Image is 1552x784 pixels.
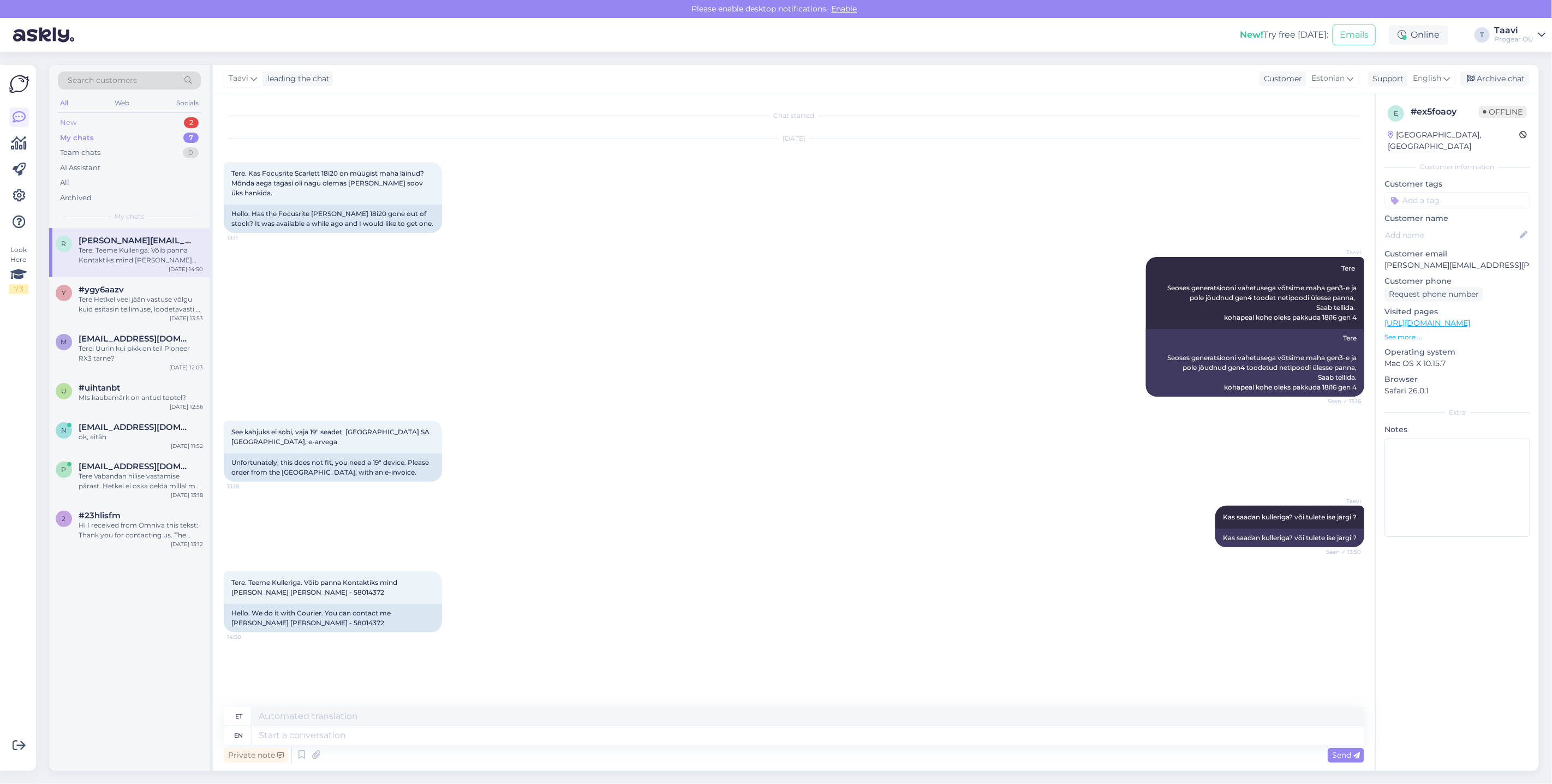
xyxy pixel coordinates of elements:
[1479,106,1527,118] span: Offline
[1332,750,1360,760] span: Send
[224,205,442,233] div: Hello. Has the Focusrite [PERSON_NAME] 18i20 gone out of stock? It was available a while ago and ...
[60,193,92,204] div: Archived
[1259,73,1302,85] div: Customer
[58,96,70,110] div: All
[171,442,203,450] div: [DATE] 11:52
[79,246,203,265] div: Tere. Teeme Kulleriga. Võib panna Kontaktiks mind [PERSON_NAME] [PERSON_NAME] - 58014372
[1413,73,1441,85] span: English
[1320,397,1361,405] span: Seen ✓ 13:16
[1311,73,1345,85] span: Estonian
[170,314,203,322] div: [DATE] 13:53
[224,604,442,632] div: Hello. We do it with Courier. You can contact me [PERSON_NAME] [PERSON_NAME] - 58014372
[79,462,192,471] span: pillelihannes@gmail.com
[1384,332,1530,342] p: See more ...
[60,117,76,128] div: New
[1240,28,1328,41] div: Try free [DATE]:
[231,578,399,596] span: Tere. Teeme Kulleriga. Võib panna Kontaktiks mind [PERSON_NAME] [PERSON_NAME] - 58014372
[1384,213,1530,224] p: Customer name
[1320,497,1361,505] span: Taavi
[60,133,94,143] div: My chats
[1385,229,1518,241] input: Add name
[1384,385,1530,397] p: Safari 26.0.1
[79,432,203,442] div: ok, aitäh
[1320,248,1361,256] span: Taavi
[61,426,67,434] span: n
[1223,513,1357,521] span: Kas saadan kulleriga? või tulete ise järgi ?
[1384,424,1530,435] p: Notes
[171,540,203,548] div: [DATE] 13:12
[1368,73,1404,85] div: Support
[1384,408,1530,417] div: Extra
[1384,260,1530,271] p: [PERSON_NAME][EMAIL_ADDRESS][PERSON_NAME][DOMAIN_NAME]
[79,383,120,393] span: #uihtanbt
[1384,306,1530,318] p: Visited pages
[235,707,242,726] div: et
[68,75,137,86] span: Search customers
[1384,374,1530,385] p: Browser
[184,117,199,128] div: 2
[1384,276,1530,287] p: Customer phone
[235,726,243,745] div: en
[79,471,203,491] div: Tere Vabandan hilise vastamise pärast. Hetkel ei oska öelda millal meil uus tellimine on võib vei...
[1384,162,1530,172] div: Customer information
[1394,109,1398,117] span: e
[60,147,100,158] div: Team chats
[1411,105,1479,118] div: # ex5foaoy
[169,265,203,273] div: [DATE] 14:50
[79,520,203,540] div: Hi I received from Omniva this tekst: Thank you for contacting us. The estimated time for shipmen...
[1384,192,1530,208] input: Add a tag
[9,245,28,294] div: Look Here
[9,284,28,294] div: 1 / 3
[224,453,442,482] div: Unfortunately, this does not fit, you need a 19" device. Please order from the [GEOGRAPHIC_DATA],...
[115,212,144,222] span: My chats
[1384,358,1530,369] p: Mac OS X 10.15.7
[79,285,124,295] span: #ygy6aazv
[169,363,203,372] div: [DATE] 12:03
[170,403,203,411] div: [DATE] 12:56
[62,289,66,297] span: y
[224,748,288,763] div: Private note
[79,334,192,344] span: mariatammekas@gmail.com
[183,133,199,143] div: 7
[227,482,268,490] span: 13:18
[1389,25,1448,45] div: Online
[79,422,192,432] span: naabrimees888@gmail.com
[61,338,67,346] span: m
[1475,27,1490,43] div: T
[263,73,330,85] div: leading the chat
[828,4,861,14] span: Enable
[183,147,199,158] div: 0
[60,163,100,173] div: AI Assistant
[1384,248,1530,260] p: Customer email
[60,177,69,188] div: All
[231,428,431,446] span: See kahjuks ei sobi, vaja 19" seadet. [GEOGRAPHIC_DATA] SA [GEOGRAPHIC_DATA], e-arvega
[62,514,66,523] span: 2
[1494,26,1533,35] div: Taavi
[113,96,132,110] div: Web
[1460,71,1529,86] div: Archive chat
[62,240,67,248] span: r
[1384,318,1470,328] a: [URL][DOMAIN_NAME]
[1494,26,1545,44] a: TaaviProgear OÜ
[224,111,1364,121] div: Chat started
[1320,548,1361,556] span: Seen ✓ 13:50
[1240,29,1263,40] b: New!
[227,633,268,641] span: 14:50
[1494,35,1533,44] div: Progear OÜ
[1388,129,1519,152] div: [GEOGRAPHIC_DATA], [GEOGRAPHIC_DATA]
[79,393,203,403] div: MIs kaubamärk on antud tootel?
[1384,287,1483,302] div: Request phone number
[1146,329,1364,397] div: Tere Seoses generatsiooni vahetusega võtsime maha gen3-e ja pole jõudnud gen4 toodetud netipoodi ...
[227,234,268,242] span: 13:11
[231,169,426,197] span: Tere. Kas Focusrite Scarlett 18i20 on müügist maha läinud? Mõnda aega tagasi oli nagu olemas [PER...
[171,491,203,499] div: [DATE] 13:18
[79,236,192,246] span: rando.hinn@ahhaa.ee
[9,74,29,94] img: Askly Logo
[1384,178,1530,190] p: Customer tags
[229,73,248,85] span: Taavi
[1333,25,1376,45] button: Emails
[62,465,67,474] span: p
[79,344,203,363] div: Tere! Uurin kui pikk on teil Pioneer RX3 tarne?
[79,511,121,520] span: #23hlisfm
[1384,346,1530,358] p: Operating system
